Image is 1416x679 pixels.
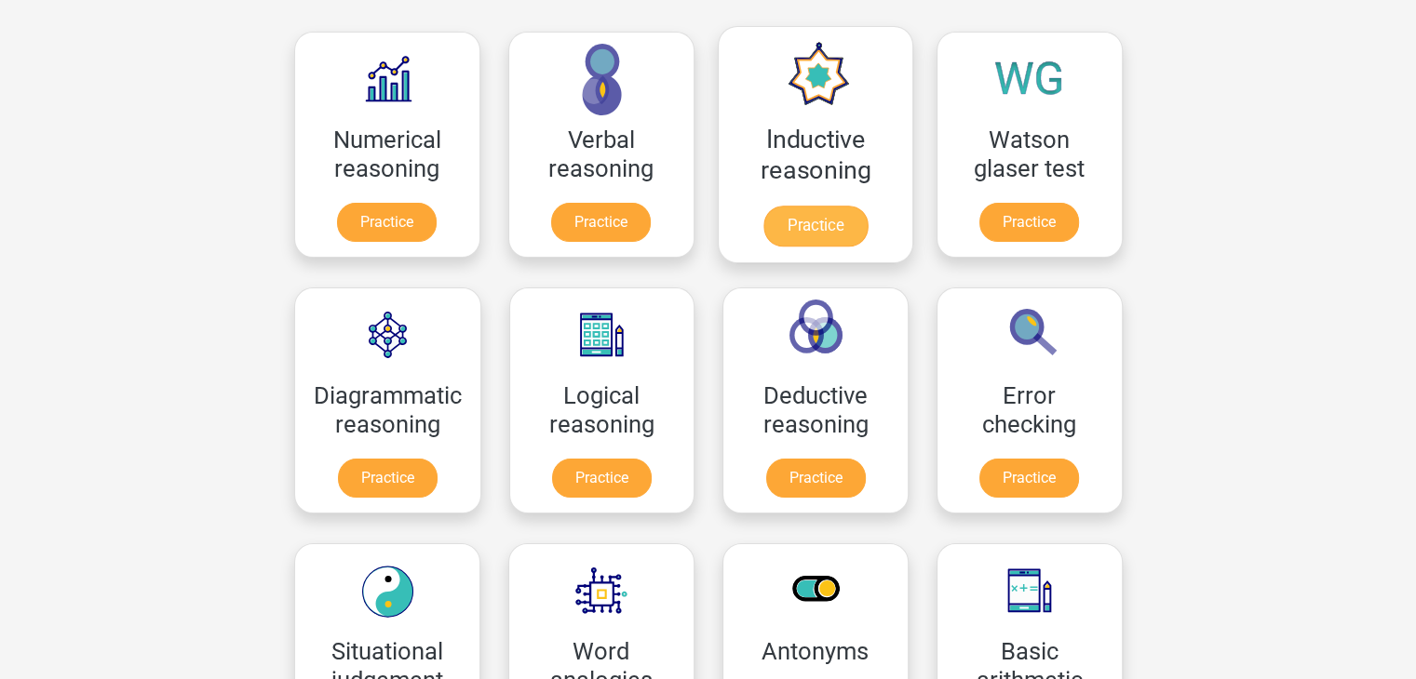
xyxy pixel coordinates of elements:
a: Practice [762,206,867,246]
a: Practice [337,203,437,242]
a: Practice [979,203,1079,242]
a: Practice [766,459,866,498]
a: Practice [551,203,651,242]
a: Practice [979,459,1079,498]
a: Practice [338,459,438,498]
a: Practice [552,459,652,498]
